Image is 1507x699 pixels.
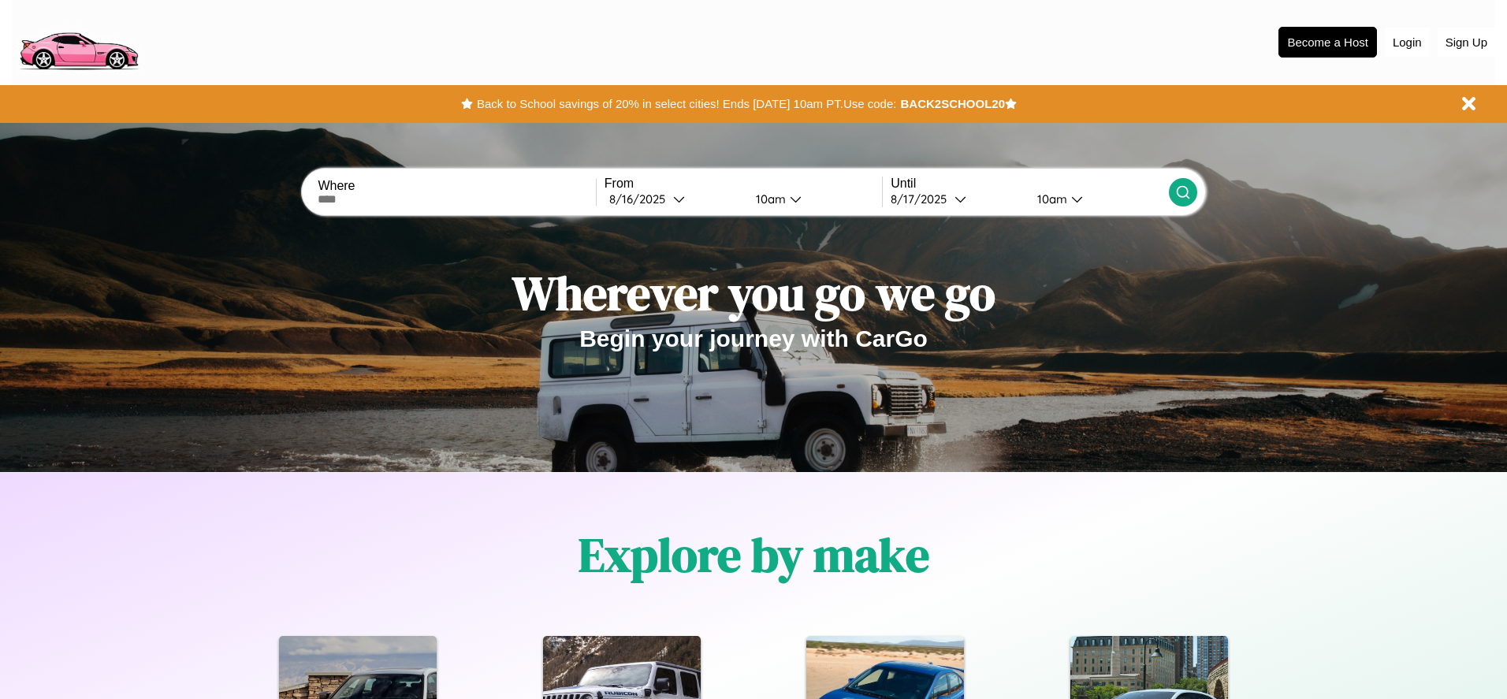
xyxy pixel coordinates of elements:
label: From [605,177,882,191]
button: Login [1385,28,1430,57]
button: 10am [1025,191,1168,207]
label: Where [318,179,595,193]
button: 8/16/2025 [605,191,743,207]
div: 10am [1029,191,1071,206]
div: 8 / 16 / 2025 [609,191,673,206]
label: Until [891,177,1168,191]
img: logo [12,8,145,74]
button: Sign Up [1438,28,1495,57]
div: 10am [748,191,790,206]
button: Become a Host [1278,27,1377,58]
b: BACK2SCHOOL20 [900,97,1005,110]
div: 8 / 17 / 2025 [891,191,954,206]
button: Back to School savings of 20% in select cities! Ends [DATE] 10am PT.Use code: [473,93,900,115]
button: 10am [743,191,882,207]
h1: Explore by make [579,522,929,587]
